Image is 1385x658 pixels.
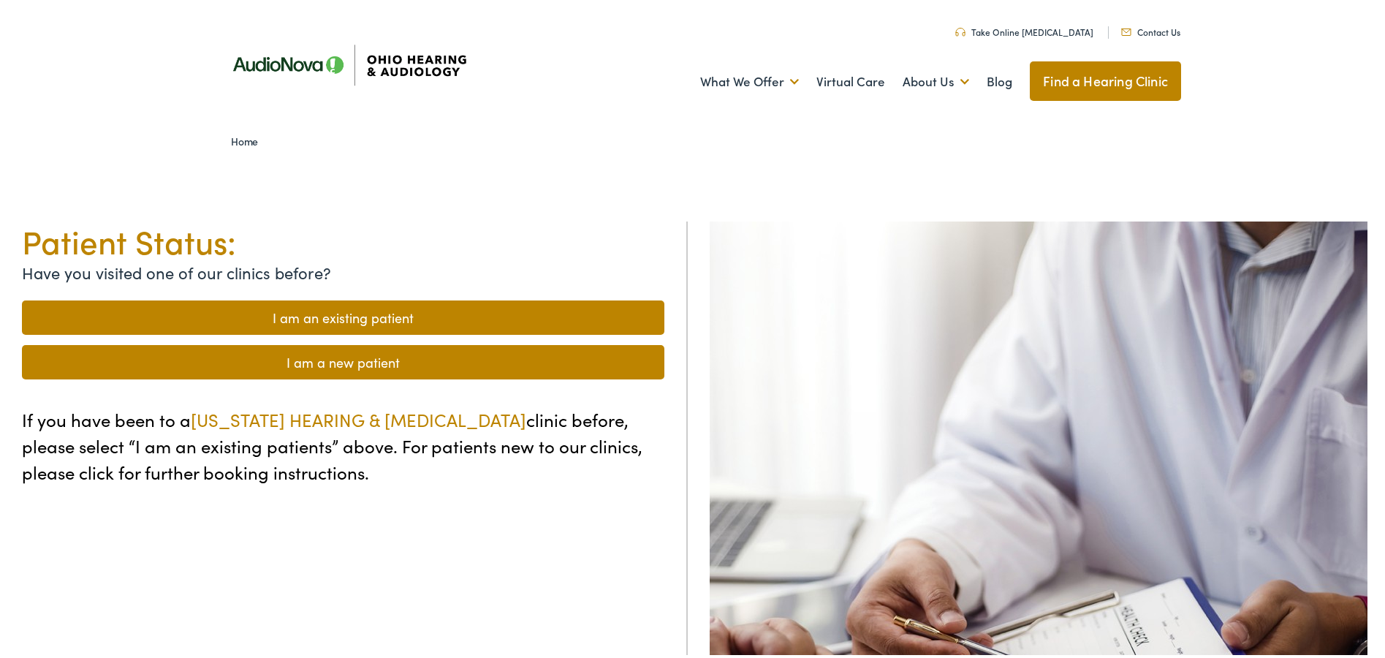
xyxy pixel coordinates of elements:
h1: Patient Status: [22,219,664,257]
a: I am a new patient [22,342,664,377]
img: Headphones icone to schedule online hearing test in Cincinnati, OH [955,25,965,34]
a: I am an existing patient [22,298,664,332]
a: Take Online [MEDICAL_DATA] [955,23,1093,35]
a: Contact Us [1121,23,1180,35]
a: Find a Hearing Clinic [1030,58,1181,98]
p: Have you visited one of our clinics before? [22,257,664,281]
p: If you have been to a clinic before, please select “I am an existing patients” above. For patient... [22,404,664,483]
a: Virtual Care [816,52,885,106]
a: Blog [987,52,1012,106]
a: About Us [903,52,969,106]
span: [US_STATE] HEARING & [MEDICAL_DATA] [191,404,526,428]
a: Home [231,131,265,145]
img: Mail icon representing email contact with Ohio Hearing in Cincinnati, OH [1121,26,1131,33]
a: What We Offer [700,52,799,106]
